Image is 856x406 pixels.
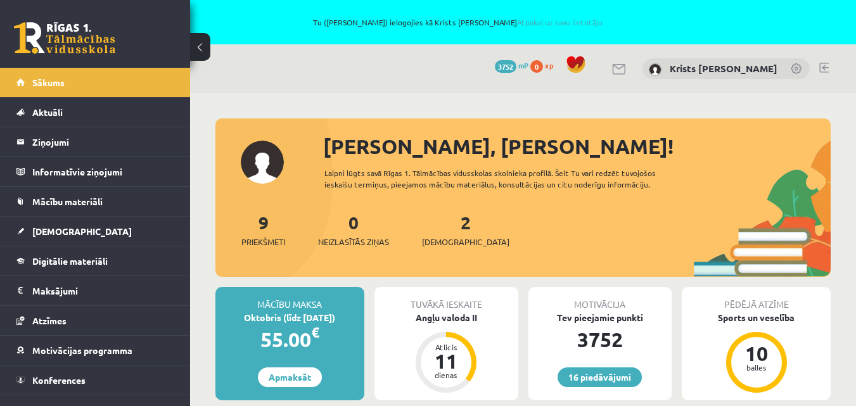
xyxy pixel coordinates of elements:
div: Pēdējā atzīme [682,287,831,311]
div: Angļu valoda II [374,311,518,324]
legend: Maksājumi [32,276,174,305]
div: 11 [427,351,465,371]
a: Atpakaļ uz savu lietotāju [517,17,603,27]
a: Rīgas 1. Tālmācības vidusskola [14,22,115,54]
div: Tuvākā ieskaite [374,287,518,311]
legend: Ziņojumi [32,127,174,156]
div: Sports un veselība [682,311,831,324]
a: 2[DEMOGRAPHIC_DATA] [422,211,509,248]
div: Motivācija [528,287,672,311]
div: Oktobris (līdz [DATE]) [215,311,364,324]
a: Apmaksāt [258,367,322,387]
div: [PERSON_NAME], [PERSON_NAME]! [323,131,831,162]
div: 55.00 [215,324,364,355]
div: Tev pieejamie punkti [528,311,672,324]
span: Atzīmes [32,315,67,326]
div: dienas [427,371,465,379]
span: 3752 [495,60,516,73]
span: Konferences [32,374,86,386]
a: 16 piedāvājumi [558,367,642,387]
a: Maksājumi [16,276,174,305]
span: 0 [530,60,543,73]
a: Sākums [16,68,174,97]
span: Digitālie materiāli [32,255,108,267]
div: Atlicis [427,343,465,351]
span: [DEMOGRAPHIC_DATA] [32,225,132,237]
a: Angļu valoda II Atlicis 11 dienas [374,311,518,395]
span: [DEMOGRAPHIC_DATA] [422,236,509,248]
span: Sākums [32,77,65,88]
span: Mācību materiāli [32,196,103,207]
a: Konferences [16,365,174,395]
a: 9Priekšmeti [241,211,285,248]
span: Tu ([PERSON_NAME]) ielogojies kā Krists [PERSON_NAME] [146,18,770,26]
a: 3752 mP [495,60,528,70]
div: Mācību maksa [215,287,364,311]
span: Priekšmeti [241,236,285,248]
span: Aktuāli [32,106,63,118]
a: Mācību materiāli [16,187,174,216]
a: Krists [PERSON_NAME] [670,62,777,75]
a: Motivācijas programma [16,336,174,365]
div: 3752 [528,324,672,355]
a: Digitālie materiāli [16,246,174,276]
span: Motivācijas programma [32,345,132,356]
a: Informatīvie ziņojumi [16,157,174,186]
a: Ziņojumi [16,127,174,156]
div: Laipni lūgts savā Rīgas 1. Tālmācības vidusskolas skolnieka profilā. Šeit Tu vari redzēt tuvojošo... [324,167,694,190]
legend: Informatīvie ziņojumi [32,157,174,186]
span: Neizlasītās ziņas [318,236,389,248]
span: xp [545,60,553,70]
span: mP [518,60,528,70]
a: 0Neizlasītās ziņas [318,211,389,248]
span: € [311,323,319,341]
div: balles [738,364,776,371]
a: 0 xp [530,60,559,70]
img: Krists Andrejs Zeile [649,63,661,76]
div: 10 [738,343,776,364]
a: Aktuāli [16,98,174,127]
a: Sports un veselība 10 balles [682,311,831,395]
a: Atzīmes [16,306,174,335]
a: [DEMOGRAPHIC_DATA] [16,217,174,246]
